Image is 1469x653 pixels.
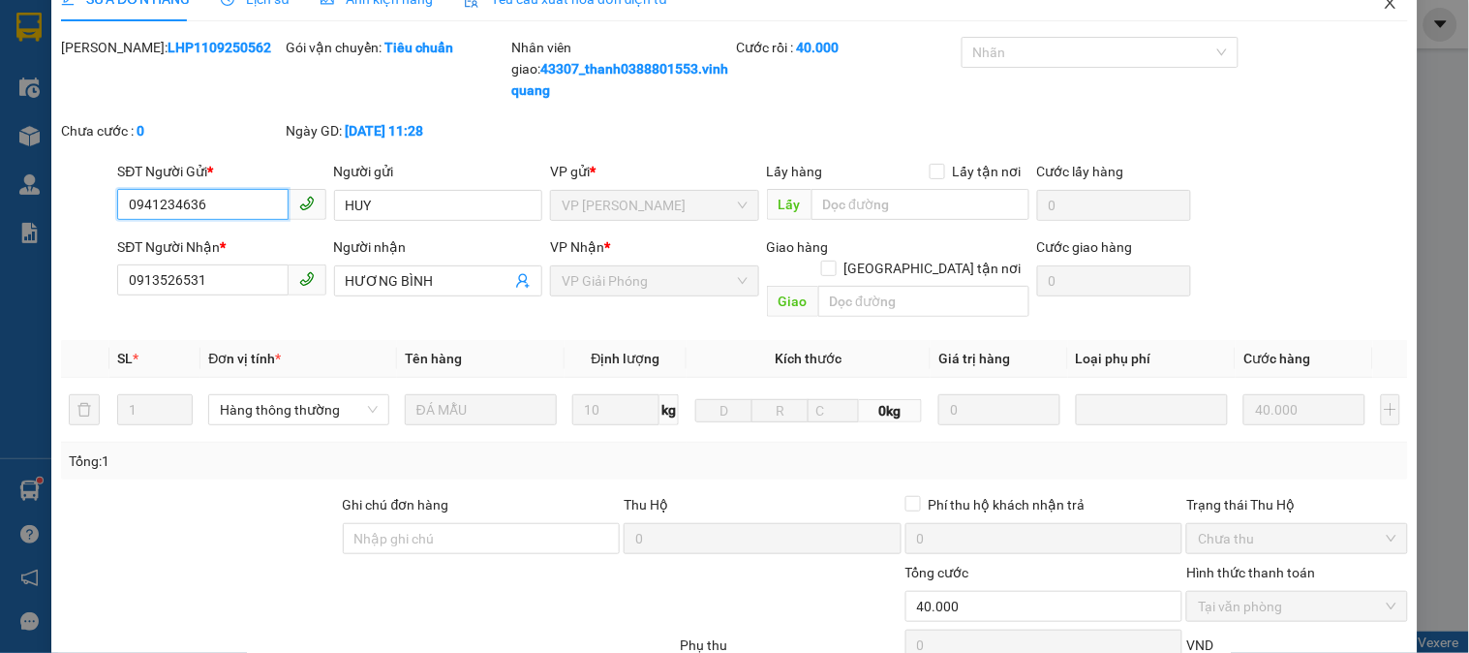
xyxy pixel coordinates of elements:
input: D [695,399,752,422]
span: Định lượng [592,351,660,366]
div: SĐT Người Gửi [117,161,325,182]
span: VND [1186,637,1213,653]
div: Tổng: 1 [69,451,568,472]
input: Dọc đường [811,189,1029,220]
span: Tổng cước [905,565,969,580]
div: Ngày GD: [287,120,507,141]
div: Cước rồi : [736,37,957,58]
span: 0kg [859,399,922,422]
label: Cước lấy hàng [1037,164,1124,179]
b: 40.000 [796,40,839,55]
div: Người gửi [334,161,542,182]
span: VP LÊ HỒNG PHONG [562,191,747,220]
button: delete [69,394,100,425]
span: Tên hàng [405,351,462,366]
div: Gói vận chuyển: [287,37,507,58]
input: 0 [1243,394,1365,425]
button: plus [1381,394,1400,425]
img: logo [21,30,112,121]
b: [DATE] 11:28 [346,123,424,139]
div: Chưa cước : [61,120,282,141]
div: Người nhận [334,236,542,258]
span: phone [299,196,315,211]
span: Lấy hàng [767,164,823,179]
span: [GEOGRAPHIC_DATA] tận nơi [837,258,1029,279]
strong: CÔNG TY TNHH VĨNH QUANG [151,33,414,53]
div: Nhân viên giao: [511,37,732,101]
input: Dọc đường [818,286,1029,317]
span: Lấy [767,189,811,220]
span: Lấy tận nơi [945,161,1029,182]
span: Giao [767,286,818,317]
span: Giao hàng [767,239,829,255]
input: 0 [938,394,1060,425]
div: Trạng thái Thu Hộ [1186,494,1407,515]
input: Cước lấy hàng [1037,190,1192,221]
span: Kích thước [776,351,842,366]
label: Hình thức thanh toán [1186,565,1315,580]
input: R [751,399,809,422]
input: C [808,399,859,422]
input: VD: Bàn, Ghế [405,394,557,425]
label: Ghi chú đơn hàng [343,497,449,513]
strong: Hotline : 0889 23 23 23 [220,81,346,96]
span: VP Giải Phóng [562,266,747,295]
b: LHP1109250562 [168,40,271,55]
span: user-add [515,273,531,289]
span: Phí thu hộ khách nhận trả [921,494,1093,515]
label: Cước giao hàng [1037,239,1133,255]
input: Ghi chú đơn hàng [343,523,621,554]
b: 0 [137,123,144,139]
span: Thu Hộ [624,497,668,513]
span: Cước hàng [1243,351,1310,366]
b: 43307_thanh0388801553.vinhquang [511,61,728,98]
th: Loại phụ phí [1068,340,1236,378]
input: Cước giao hàng [1037,265,1192,296]
span: phone [299,271,315,287]
span: Chưa thu [1198,524,1395,553]
strong: PHIẾU GỬI HÀNG [204,57,361,78]
b: Tiêu chuẩn [385,40,454,55]
span: VP Nhận [550,239,604,255]
span: Website [197,103,242,117]
span: Tại văn phòng [1198,592,1395,621]
span: kg [659,394,679,425]
span: Đơn vị tính [208,351,281,366]
div: VP gửi [550,161,758,182]
div: [PERSON_NAME]: [61,37,282,58]
span: Hàng thông thường [220,395,377,424]
span: SL [117,351,133,366]
strong: : [DOMAIN_NAME] [197,100,368,118]
span: Giá trị hàng [938,351,1010,366]
div: SĐT Người Nhận [117,236,325,258]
